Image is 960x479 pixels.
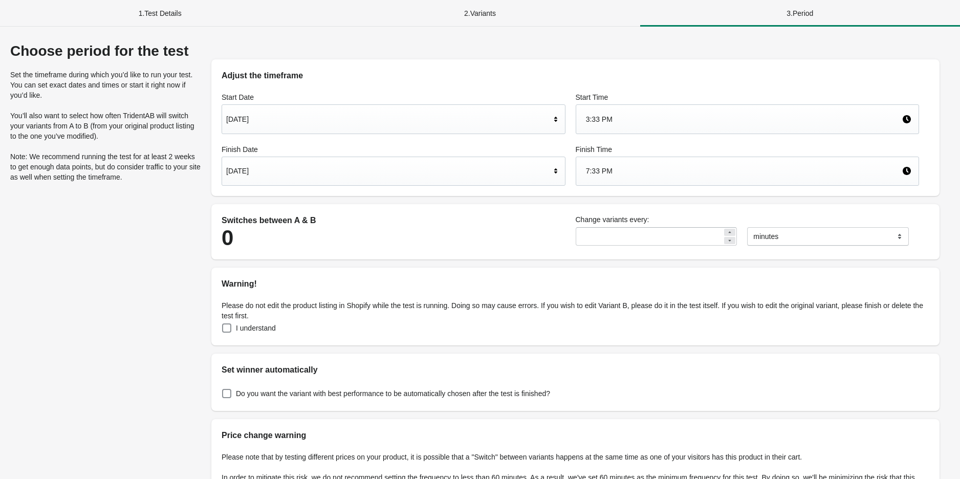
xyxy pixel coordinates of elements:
[226,161,551,181] div: [DATE]
[222,70,929,82] h2: Adjust the timeframe
[222,300,929,321] p: Please do not edit the product listing in Shopify while the test is running. Doing so may cause e...
[236,388,550,399] span: Do you want the variant with best performance to be automatically chosen after the test is finished?
[222,278,929,290] h2: Warning!
[222,452,929,462] p: Please note that by testing different prices on your product, it is possible that a "Switch" betw...
[586,110,902,129] div: 3:33 PM
[10,111,201,141] p: You’ll also want to select how often TridentAB will switch your variants from A to B (from your o...
[576,92,920,102] label: Start Time
[222,92,565,102] label: Start Date
[236,323,276,333] span: I understand
[576,214,920,225] label: Change variants every:
[226,110,551,129] div: [DATE]
[10,151,201,182] p: Note: We recommend running the test for at least 2 weeks to get enough data points, but do consid...
[576,144,920,155] label: Finish Time
[222,214,565,227] div: Switches between A & B
[222,429,929,442] h2: Price change warning
[10,43,201,59] div: Choose period for the test
[222,144,565,155] label: Finish Date
[10,70,201,100] p: Set the timeframe during which you’d like to run your test. You can set exact dates and times or ...
[586,161,902,181] div: 7:33 PM
[222,364,929,376] h2: Set winner automatically
[222,227,565,249] div: 0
